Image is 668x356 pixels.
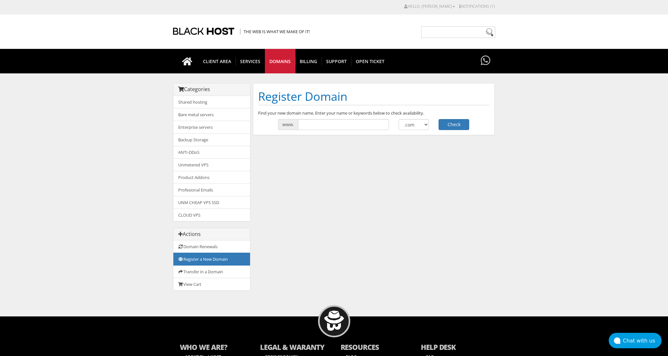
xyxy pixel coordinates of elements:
b: WHO WE ARE? [180,342,247,353]
input: Need help? [421,26,495,38]
a: Notifications (1) [459,4,495,9]
h3: Categories [178,87,245,92]
span: SERVICES [236,57,265,66]
span: Open Ticket [351,57,389,66]
a: Shared hosting [173,96,250,108]
h3: Actions [178,231,245,237]
a: Domains [265,49,295,73]
a: Unmetered VPS [173,158,250,171]
a: Product Addons [173,171,250,184]
a: Bare metal servers [173,108,250,121]
a: Transfer in a Domain [173,265,250,278]
span: Billing [295,57,322,66]
h1: Register Domain [258,88,489,105]
a: CLOUD VPS [173,209,250,221]
span: www. [278,119,298,130]
span: Domains [265,57,295,66]
a: Enterprise servers [173,121,250,134]
span: Support [322,57,352,66]
a: Have questions? [479,49,492,73]
img: BlackHOST mascont, Blacky. [324,311,344,331]
button: Chat with us [609,333,662,348]
a: Billing [295,49,322,73]
span: CLIENT AREA [198,57,236,66]
a: ANTI-DDoS [173,146,250,159]
a: Register a New Domain [173,253,250,266]
a: Open Ticket [351,49,389,73]
a: Hello, [PERSON_NAME] [404,4,455,9]
a: Backup Storage [173,133,250,146]
a: Domain Renewals [173,240,250,253]
b: RESOURCES [341,342,408,353]
a: View Cart [173,278,250,290]
a: Go to homepage [176,49,199,73]
button: Check [439,119,469,130]
a: UNM CHEAP VPS SSD [173,196,250,209]
b: LEGAL & WARANTY [260,342,328,353]
a: SERVICES [236,49,265,73]
a: Support [322,49,352,73]
p: Find your new domain name. Enter your name or keywords below to check availability. [258,110,489,116]
b: HELP DESK [421,342,489,353]
span: The Web is what we make of it! [240,29,310,34]
div: Chat with us [623,338,662,344]
a: CLIENT AREA [198,49,236,73]
a: Profesional Emails [173,183,250,196]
